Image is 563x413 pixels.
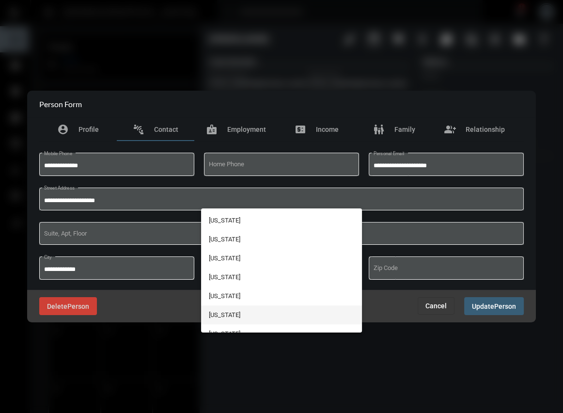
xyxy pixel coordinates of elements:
span: [US_STATE] [209,211,355,230]
span: [US_STATE] [209,249,355,268]
span: [US_STATE] [209,324,355,343]
span: [US_STATE] [209,230,355,249]
span: [US_STATE] [209,286,355,305]
span: [US_STATE] [209,305,355,324]
span: [US_STATE] [209,268,355,286]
